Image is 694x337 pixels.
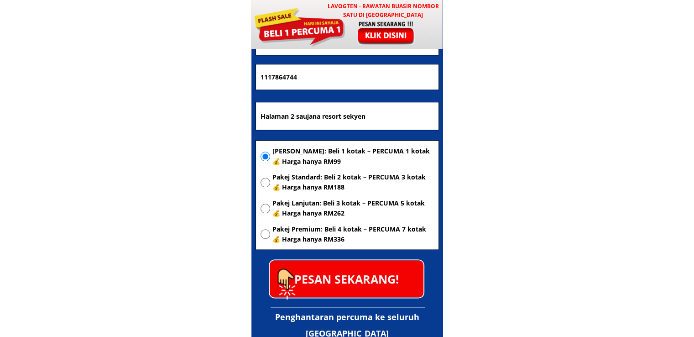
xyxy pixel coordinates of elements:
[258,64,436,90] input: Nombor Telefon Bimbit
[258,102,436,130] input: Alamat
[270,260,423,297] p: PESAN SEKARANG!
[272,198,434,219] span: Pakej Lanjutan: Beli 3 kotak – PERCUMA 5 kotak 💰 Harga hanya RM262
[272,146,434,167] span: [PERSON_NAME]: Beli 1 kotak – PERCUMA 1 kotak 💰 Harga hanya RM99
[272,224,434,245] span: Pakej Premium: Beli 4 kotak – PERCUMA 7 kotak 💰 Harga hanya RM336
[323,2,443,19] h3: LAVOGTEN - Rawatan Buasir Nombor Satu di [GEOGRAPHIC_DATA]
[272,172,434,193] span: Pakej Standard: Beli 2 kotak – PERCUMA 3 kotak 💰 Harga hanya RM188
